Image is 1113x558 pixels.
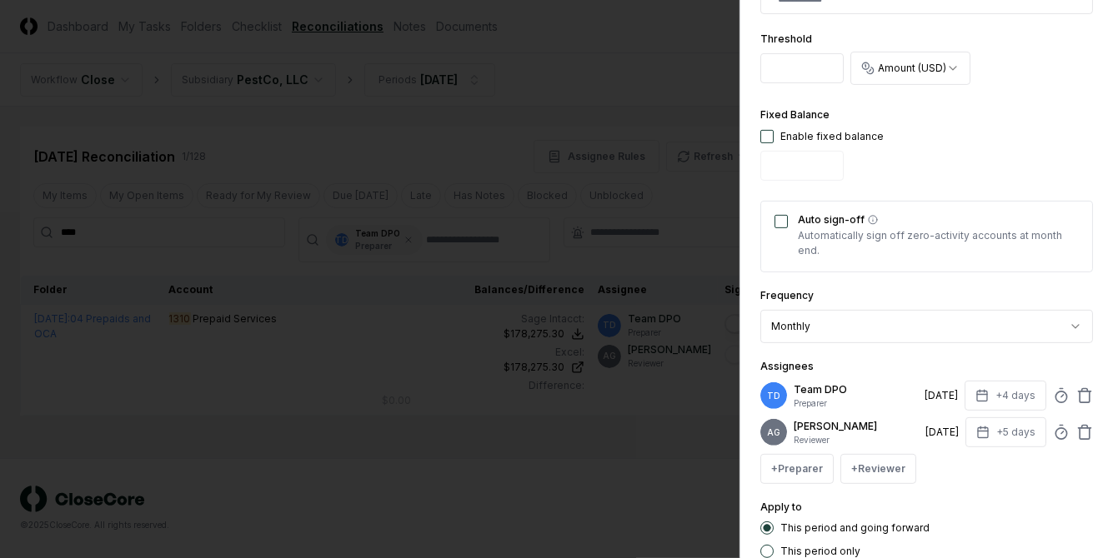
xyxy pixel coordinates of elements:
div: [DATE] [925,425,959,440]
div: [DATE] [925,388,958,403]
button: +4 days [965,381,1046,411]
label: This period only [780,546,860,556]
label: Assignees [760,360,814,372]
p: Reviewer [794,434,919,446]
button: +Preparer [760,454,834,484]
label: This period and going forward [780,523,930,533]
p: Automatically sign off zero-activity accounts at month end. [798,228,1079,258]
button: +5 days [965,417,1046,447]
p: Preparer [794,397,918,410]
label: Threshold [760,32,812,45]
p: Team DPO [794,382,918,397]
label: Frequency [760,289,814,301]
label: Fixed Balance [760,108,830,121]
label: Apply to [760,501,802,513]
span: TD [767,390,780,402]
span: AG [767,426,780,439]
button: +Reviewer [840,454,916,484]
button: Auto sign-off [868,215,878,225]
p: [PERSON_NAME] [794,419,919,434]
label: Auto sign-off [798,215,1079,225]
div: Enable fixed balance [780,129,884,144]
